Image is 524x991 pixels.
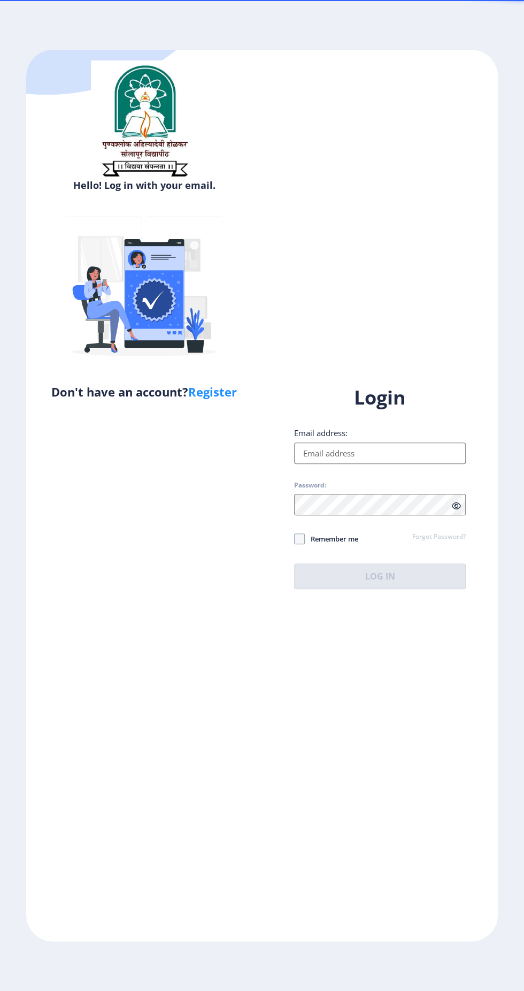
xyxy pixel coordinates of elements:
h6: Hello! Log in with your email. [34,179,254,192]
img: Verified-rafiki.svg [51,196,238,383]
h5: Don't have an account? [34,383,254,400]
img: sulogo.png [91,60,198,181]
label: Password: [294,481,326,490]
h1: Login [294,385,466,410]
a: Forgot Password? [412,532,466,542]
button: Log In [294,563,466,589]
label: Email address: [294,428,348,438]
input: Email address [294,443,466,464]
span: Remember me [305,532,358,545]
a: Register [188,384,237,400]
